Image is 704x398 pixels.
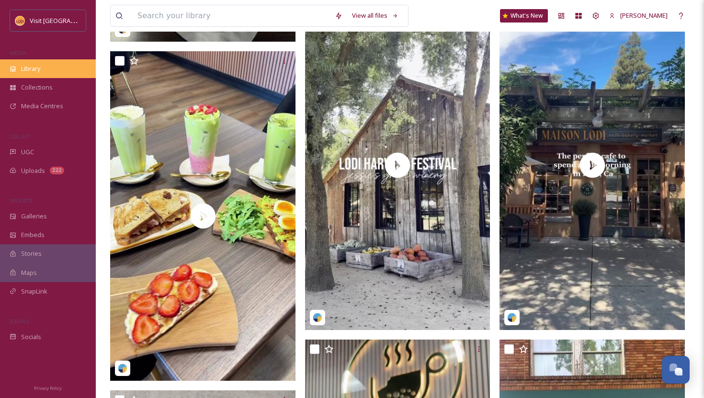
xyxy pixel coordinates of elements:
[21,249,42,258] span: Stories
[21,287,47,296] span: SnapLink
[10,133,30,140] span: COLLECT
[34,382,62,393] a: Privacy Policy
[50,167,64,174] div: 222
[21,83,53,92] span: Collections
[10,197,32,204] span: WIDGETS
[507,313,517,322] img: snapsea-logo.png
[21,64,40,73] span: Library
[662,356,690,384] button: Open Chat
[305,0,490,330] img: thumbnail
[133,5,330,26] input: Search your library
[604,6,672,25] a: [PERSON_NAME]
[15,16,25,25] img: Square%20Social%20Visit%20Lodi.png
[21,268,37,277] span: Maps
[110,51,295,381] img: thumbnail
[21,332,41,341] span: Socials
[347,6,403,25] a: View all files
[30,16,104,25] span: Visit [GEOGRAPHIC_DATA]
[21,148,34,157] span: UGC
[500,0,685,330] img: thumbnail
[620,11,668,20] span: [PERSON_NAME]
[21,102,63,111] span: Media Centres
[10,49,26,57] span: MEDIA
[21,230,45,239] span: Embeds
[10,318,29,325] span: SOCIALS
[500,9,548,23] a: What's New
[118,364,127,373] img: snapsea-logo.png
[313,313,322,322] img: snapsea-logo.png
[21,166,45,175] span: Uploads
[21,212,47,221] span: Galleries
[34,385,62,391] span: Privacy Policy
